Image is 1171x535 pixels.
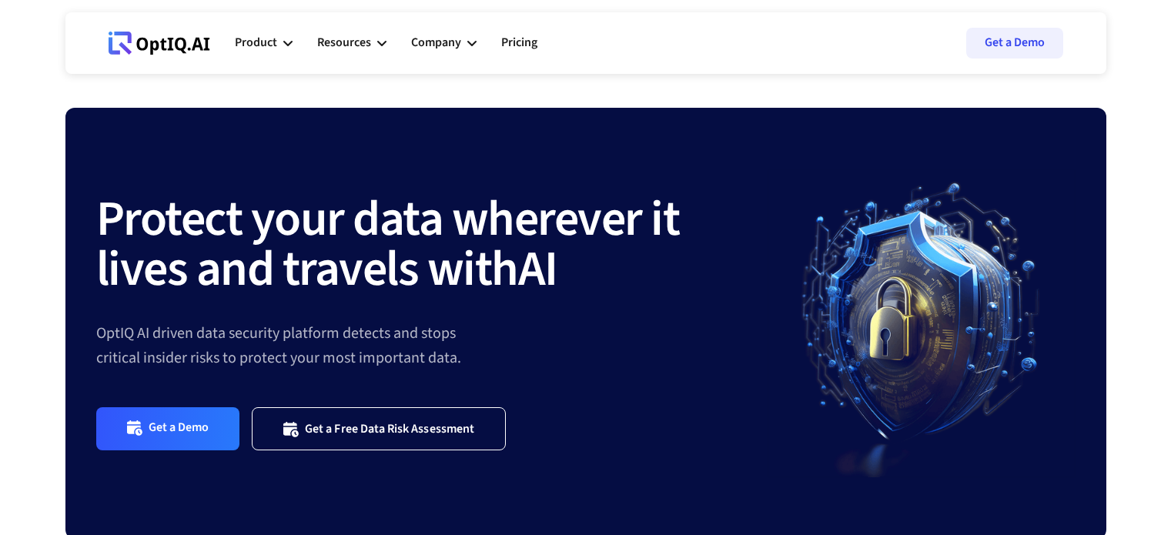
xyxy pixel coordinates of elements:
div: Get a Demo [149,420,209,437]
a: Get a Demo [966,28,1063,59]
strong: AI [518,234,557,305]
a: Get a Demo [96,407,240,450]
div: OptIQ AI driven data security platform detects and stops critical insider risks to protect your m... [96,321,768,370]
div: Company [411,32,461,53]
strong: Protect your data wherever it lives and travels with [96,184,680,305]
div: Resources [317,32,371,53]
div: Company [411,20,477,66]
div: Product [235,20,293,66]
div: Resources [317,20,386,66]
a: Webflow Homepage [109,20,210,66]
a: Pricing [501,20,537,66]
div: Product [235,32,277,53]
a: Get a Free Data Risk Assessment [252,407,506,450]
div: Get a Free Data Risk Assessment [305,421,474,436]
